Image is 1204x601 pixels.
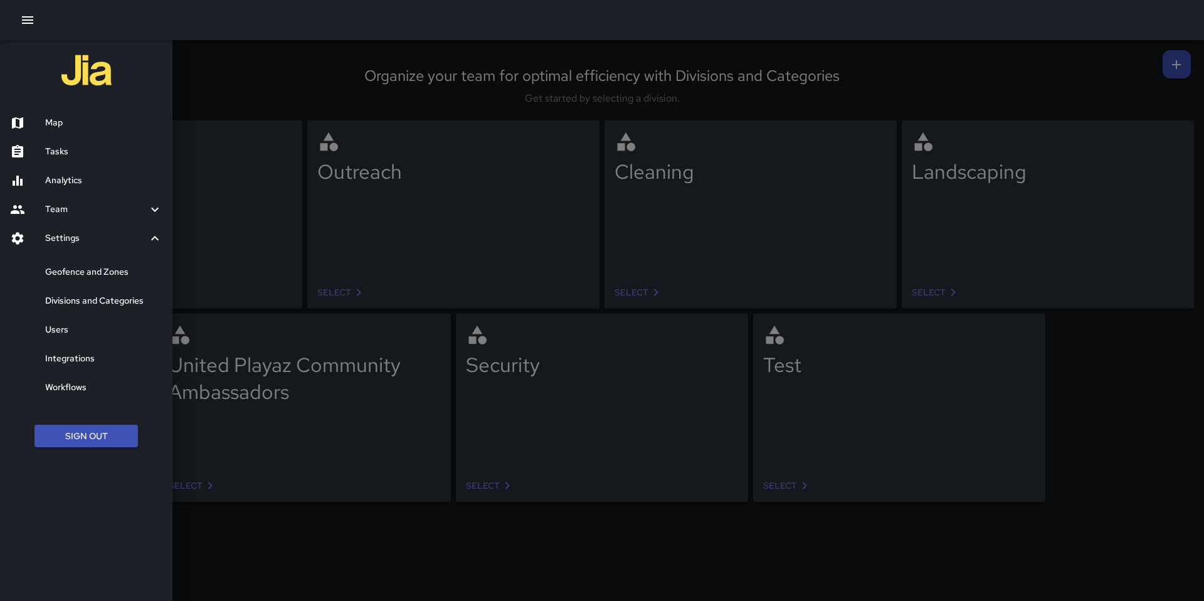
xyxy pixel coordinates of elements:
h6: Analytics [45,174,162,188]
h6: Tasks [45,145,162,159]
h6: Geofence and Zones [45,265,162,279]
h6: Workflows [45,381,162,395]
h6: Map [45,116,162,130]
h6: Integrations [45,352,162,366]
button: Sign Out [34,425,138,448]
h6: Settings [45,231,147,245]
h6: Team [45,203,147,216]
h6: Divisions and Categories [45,294,162,308]
img: jia-logo [61,45,112,95]
h6: Users [45,323,162,337]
